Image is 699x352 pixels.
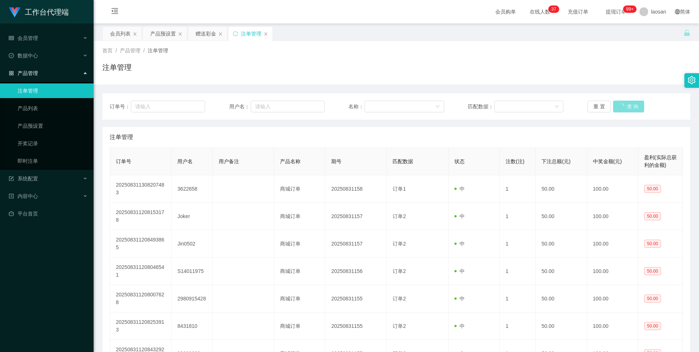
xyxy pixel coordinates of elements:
td: Jin0502 [171,230,212,258]
a: 产品预设置 [18,119,88,133]
a: 产品列表 [18,101,88,116]
td: 20250831156 [325,258,387,285]
i: 图标: down [555,104,559,109]
i: 图标: close [178,32,182,36]
span: 用户名 [177,158,193,164]
td: 1 [500,230,536,258]
td: 50.00 [536,258,587,285]
i: 图标: appstore-o [9,71,14,76]
td: 1 [500,203,536,230]
td: 50.00 [536,285,587,312]
a: 注单管理 [18,83,88,98]
span: 中 [454,323,465,329]
td: 3622658 [171,175,212,203]
span: 订单号 [116,158,131,164]
td: 商城订单 [274,175,325,203]
span: 提现订单 [602,9,630,14]
span: 盈利(实际总获利的金额) [644,154,677,168]
a: 图标: dashboard平台首页 [9,206,88,221]
i: 图标: form [9,176,14,181]
span: 注单管理 [110,133,133,142]
td: 2980915428 [171,285,212,312]
span: 首页 [102,48,113,53]
button: 重 置 [587,101,611,112]
td: 100.00 [587,312,638,340]
span: 中 [454,268,465,274]
span: 产品名称 [280,158,301,164]
span: 匹配数据 [393,158,413,164]
td: 1 [500,312,536,340]
td: 50.00 [536,175,587,203]
span: 50.00 [644,240,661,248]
span: 注数(注) [506,158,524,164]
td: 商城订单 [274,312,325,340]
i: 图标: close [133,32,137,36]
td: 100.00 [587,203,638,230]
span: 中奖金额(元) [593,158,622,164]
td: S14011975 [171,258,212,285]
td: 100.00 [587,285,638,312]
td: 1 [500,175,536,203]
i: 图标: global [675,9,680,14]
span: 中 [454,186,465,192]
span: 名称： [348,103,364,111]
td: 202508311208253913 [110,312,171,340]
img: logo.9652507e.png [9,7,20,18]
div: 会员列表 [110,27,131,41]
span: 中 [454,296,465,302]
div: 产品预设置 [150,27,176,41]
i: 图标: check-circle-o [9,53,14,58]
i: 图标: close [264,32,268,36]
td: 50.00 [536,230,587,258]
td: 50.00 [536,312,587,340]
span: 数据中心 [9,53,38,59]
span: 中 [454,241,465,247]
td: 202508311208046541 [110,258,171,285]
td: 100.00 [587,230,638,258]
p: 7 [554,5,556,13]
span: 内容中心 [9,193,38,199]
h1: 工作台代理端 [25,0,69,24]
td: 100.00 [587,258,638,285]
div: 赠送彩金 [196,27,216,41]
span: 订单2 [393,241,406,247]
td: 100.00 [587,175,638,203]
span: 下注总额(元) [541,158,570,164]
span: 注单管理 [148,48,168,53]
span: 50.00 [644,212,661,220]
span: 中 [454,213,465,219]
span: 用户名： [229,103,251,111]
span: / [143,48,145,53]
span: 会员管理 [9,35,38,41]
i: 图标: unlock [684,30,690,36]
div: 注单管理 [241,27,261,41]
p: 3 [551,5,554,13]
span: 50.00 [644,267,661,275]
span: 50.00 [644,185,661,193]
td: 202508311208493865 [110,230,171,258]
span: 充值订单 [564,9,592,14]
span: / [116,48,117,53]
td: 商城订单 [274,230,325,258]
a: 开奖记录 [18,136,88,151]
td: 1 [500,258,536,285]
sup: 1031 [623,5,636,13]
span: 产品管理 [120,48,140,53]
td: 1 [500,285,536,312]
span: 订单2 [393,213,406,219]
td: 20250831157 [325,203,387,230]
span: 在线人数 [526,9,554,14]
span: 订单2 [393,323,406,329]
i: 图标: table [9,35,14,41]
i: 图标: profile [9,194,14,199]
input: 请输入 [131,101,205,112]
span: 50.00 [644,295,661,303]
td: Joker [171,203,212,230]
td: 商城订单 [274,258,325,285]
td: 20250831157 [325,230,387,258]
td: 20250831158 [325,175,387,203]
span: 用户备注 [219,158,239,164]
span: 订单号： [110,103,131,111]
i: 图标: down [435,104,440,109]
span: 匹配数据： [468,103,494,111]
